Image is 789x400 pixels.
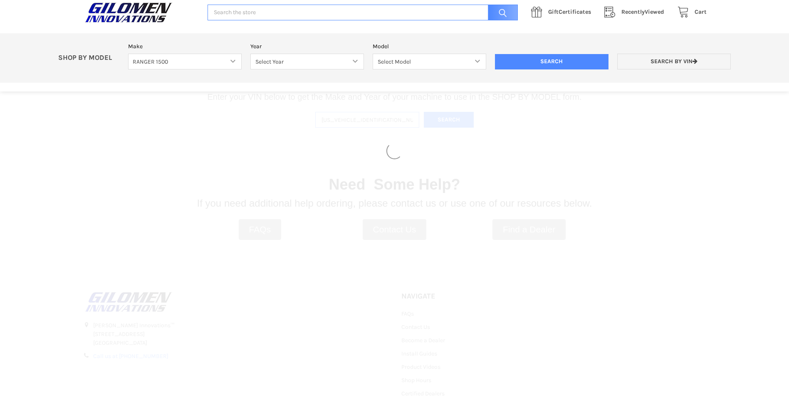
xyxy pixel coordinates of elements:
a: RecentlyViewed [600,7,673,17]
input: Search [495,54,608,70]
p: SHOP BY MODEL [54,54,124,62]
label: Model [373,42,486,51]
img: GILOMEN INNOVATIONS [83,2,174,23]
span: Certificates [548,8,591,15]
label: Make [128,42,242,51]
span: Viewed [621,8,664,15]
a: GILOMEN INNOVATIONS [83,2,199,23]
span: Cart [695,8,707,15]
a: Search by VIN [617,54,731,70]
span: Gift [548,8,559,15]
label: Year [250,42,364,51]
a: GiftCertificates [527,7,600,17]
input: Search the store [208,5,518,21]
a: Cart [673,7,707,17]
input: Search [484,5,518,21]
span: Recently [621,8,645,15]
